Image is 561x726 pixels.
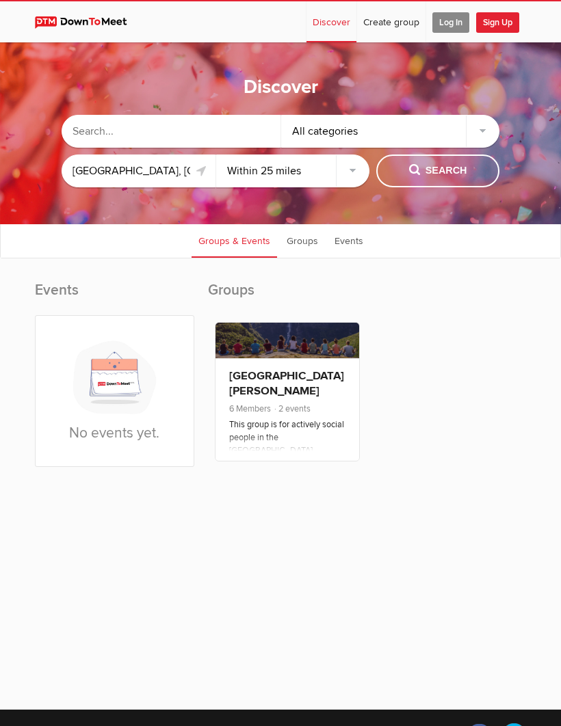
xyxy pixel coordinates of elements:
[244,72,318,101] h1: Discover
[62,154,216,187] input: Location or ZIP-Code
[432,12,469,33] span: Log In
[328,224,370,258] a: Events
[306,1,356,42] a: Discover
[281,115,500,148] div: All categories
[229,403,271,414] span: 6 Members
[208,280,526,315] h2: Groups
[280,224,325,258] a: Groups
[357,1,426,42] a: Create group
[273,403,311,414] span: 2 events
[62,115,280,148] input: Search...
[36,316,194,466] div: No events yet.
[376,154,499,187] button: Search
[192,224,277,258] a: Groups & Events
[476,12,519,33] span: Sign Up
[476,1,525,42] a: Sign Up
[229,418,346,690] div: This group is for actively social people in the [GEOGRAPHIC_DATA][PERSON_NAME] [DOMAIN_NAME] this...
[409,163,467,178] span: Search
[35,16,140,29] img: DownToMeet
[426,1,475,42] a: Log In
[229,369,344,413] a: [GEOGRAPHIC_DATA][PERSON_NAME] Social
[35,280,194,315] h2: Events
